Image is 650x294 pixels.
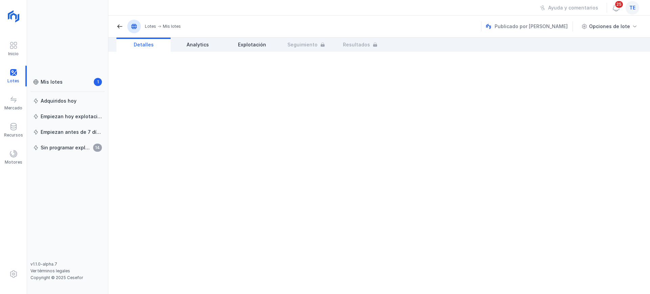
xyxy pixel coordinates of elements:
span: 25 [614,0,624,8]
a: Analytics [171,38,225,52]
span: 1 [94,78,102,86]
span: Detalles [134,41,154,48]
span: Analytics [187,41,209,48]
a: Explotación [225,38,279,52]
div: Recursos [4,132,23,138]
div: Sin programar explotación [41,144,91,151]
div: Copyright © 2025 Cesefor [30,275,105,280]
a: Resultados [333,38,387,52]
div: Empiezan antes de 7 días [41,129,102,135]
img: nemus.svg [486,24,491,29]
div: Lotes [145,24,156,29]
img: logoRight.svg [5,8,22,25]
span: 14 [93,144,102,152]
div: Opciones de lote [589,23,630,30]
span: Resultados [343,41,370,48]
button: Ayuda y comentarios [536,2,603,14]
a: Empiezan antes de 7 días [30,126,105,138]
a: Detalles [116,38,171,52]
a: Adquiridos hoy [30,95,105,107]
div: Empiezan hoy explotación [41,113,102,120]
span: Explotación [238,41,266,48]
div: Mercado [4,105,22,111]
div: Ayuda y comentarios [548,4,598,11]
a: Sin programar explotación14 [30,142,105,154]
span: Seguimiento [287,41,318,48]
a: Seguimiento [279,38,333,52]
div: Motores [5,160,22,165]
a: Ver términos legales [30,268,70,273]
div: Adquiridos hoy [41,98,77,104]
a: Mis lotes1 [30,76,105,88]
a: Empiezan hoy explotación [30,110,105,123]
div: Publicado por [PERSON_NAME] [486,21,574,31]
div: Mis lotes [41,79,63,85]
div: v1.1.0-alpha.7 [30,261,105,267]
div: Mis lotes [163,24,181,29]
div: Inicio [8,51,19,57]
span: te [629,4,635,11]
